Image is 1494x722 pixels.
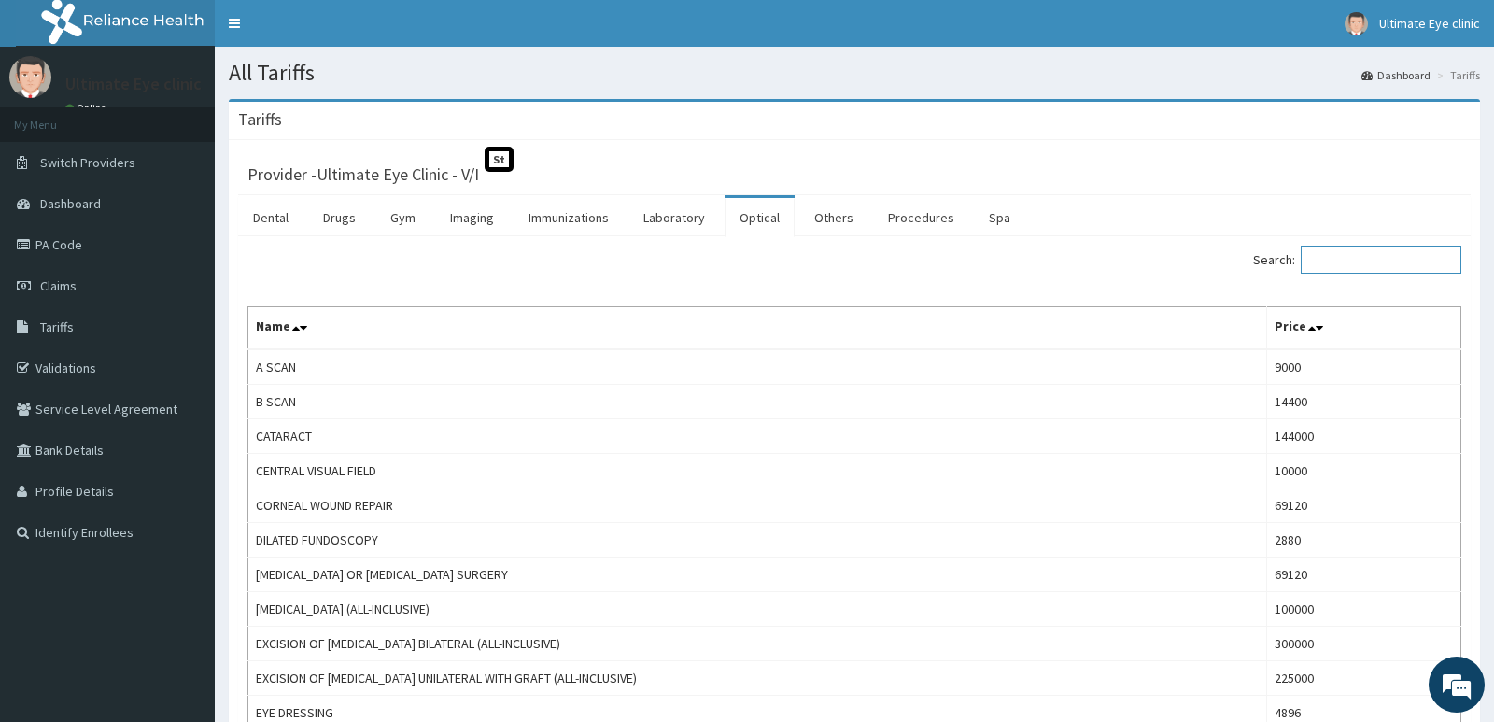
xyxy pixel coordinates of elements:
[1345,12,1368,35] img: User Image
[248,627,1267,661] td: EXCISION OF [MEDICAL_DATA] BILATERAL (ALL-INCLUSIVE)
[248,385,1267,419] td: B SCAN
[1253,246,1461,274] label: Search:
[248,661,1267,696] td: EXCISION OF [MEDICAL_DATA] UNILATERAL WITH GRAFT (ALL-INCLUSIVE)
[40,277,77,294] span: Claims
[238,198,303,237] a: Dental
[1267,488,1461,523] td: 69120
[1267,523,1461,558] td: 2880
[1267,419,1461,454] td: 144000
[248,592,1267,627] td: [MEDICAL_DATA] (ALL-INCLUSIVE)
[65,76,202,92] p: Ultimate Eye clinic
[248,307,1267,350] th: Name
[247,166,479,183] h3: Provider - Ultimate Eye Clinic - V/I
[799,198,868,237] a: Others
[238,111,282,128] h3: Tariffs
[1432,67,1480,83] li: Tariffs
[1267,349,1461,385] td: 9000
[1267,385,1461,419] td: 14400
[514,198,624,237] a: Immunizations
[725,198,795,237] a: Optical
[248,523,1267,558] td: DILATED FUNDOSCOPY
[40,154,135,171] span: Switch Providers
[248,558,1267,592] td: [MEDICAL_DATA] OR [MEDICAL_DATA] SURGERY
[873,198,969,237] a: Procedures
[248,488,1267,523] td: CORNEAL WOUND REPAIR
[308,198,371,237] a: Drugs
[9,56,51,98] img: User Image
[435,198,509,237] a: Imaging
[248,419,1267,454] td: CATARACT
[628,198,720,237] a: Laboratory
[1267,558,1461,592] td: 69120
[974,198,1025,237] a: Spa
[485,147,514,172] span: St
[248,454,1267,488] td: CENTRAL VISUAL FIELD
[1267,661,1461,696] td: 225000
[1301,246,1461,274] input: Search:
[65,102,110,115] a: Online
[1267,454,1461,488] td: 10000
[40,319,74,335] span: Tariffs
[375,198,430,237] a: Gym
[1379,15,1480,32] span: Ultimate Eye clinic
[1267,627,1461,661] td: 300000
[40,195,101,212] span: Dashboard
[1267,307,1461,350] th: Price
[1267,592,1461,627] td: 100000
[229,61,1480,85] h1: All Tariffs
[248,349,1267,385] td: A SCAN
[1361,67,1431,83] a: Dashboard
